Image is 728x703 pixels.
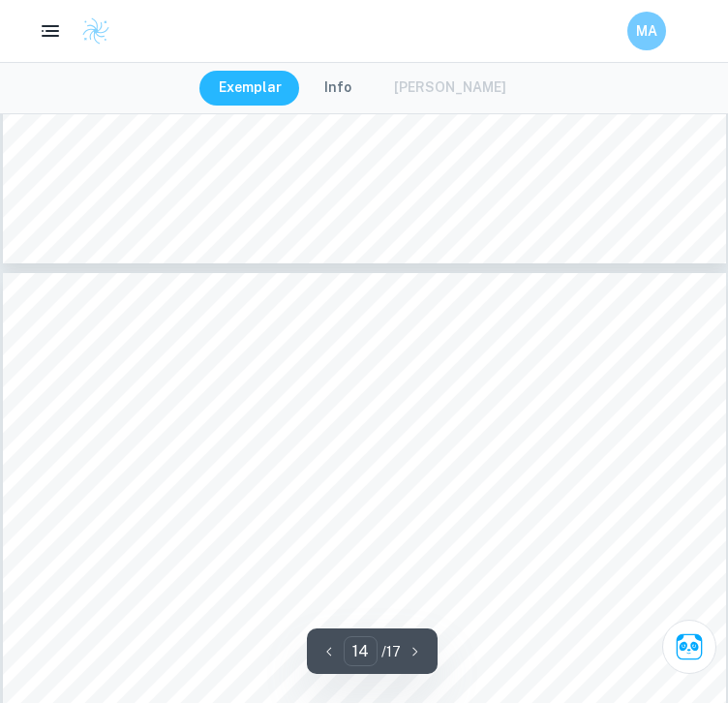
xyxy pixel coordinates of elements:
img: Clastify logo [81,16,110,46]
button: Info [305,71,371,106]
h6: MA [636,20,658,42]
a: Clastify logo [70,16,110,46]
button: Ask Clai [662,620,716,674]
p: / 17 [381,641,401,662]
button: MA [627,12,666,50]
button: Exemplar [199,71,301,106]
